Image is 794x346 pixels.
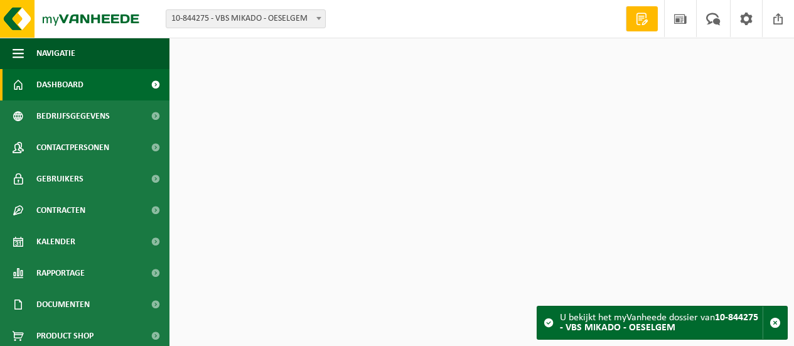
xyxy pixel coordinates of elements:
[36,100,110,132] span: Bedrijfsgegevens
[560,306,763,339] div: U bekijkt het myVanheede dossier van
[36,132,109,163] span: Contactpersonen
[560,313,758,333] strong: 10-844275 - VBS MIKADO - OESELGEM
[36,38,75,69] span: Navigatie
[36,257,85,289] span: Rapportage
[36,163,83,195] span: Gebruikers
[166,9,326,28] span: 10-844275 - VBS MIKADO - OESELGEM
[36,226,75,257] span: Kalender
[166,10,325,28] span: 10-844275 - VBS MIKADO - OESELGEM
[36,195,85,226] span: Contracten
[36,69,83,100] span: Dashboard
[36,289,90,320] span: Documenten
